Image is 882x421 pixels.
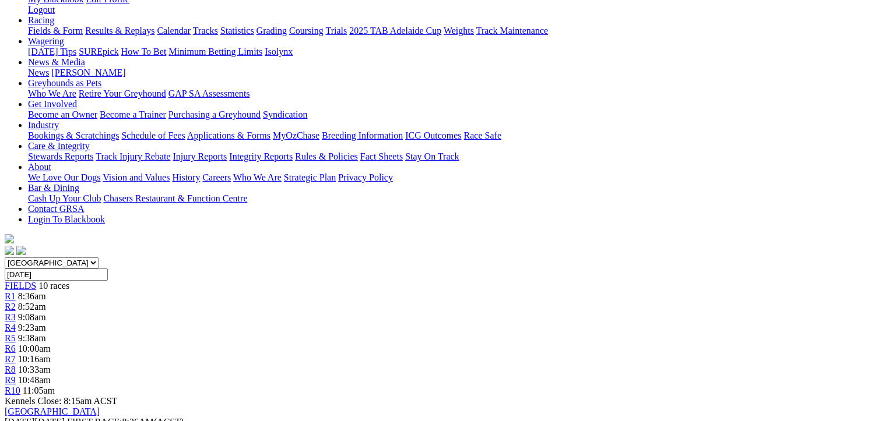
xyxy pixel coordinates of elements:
[28,172,100,182] a: We Love Our Dogs
[273,130,319,140] a: MyOzChase
[28,89,877,99] div: Greyhounds as Pets
[5,333,16,343] a: R5
[322,130,403,140] a: Breeding Information
[168,47,262,56] a: Minimum Betting Limits
[5,406,100,416] a: [GEOGRAPHIC_DATA]
[28,109,97,119] a: Become an Owner
[100,109,166,119] a: Become a Trainer
[295,151,358,161] a: Rules & Policies
[28,130,119,140] a: Bookings & Scratchings
[28,193,877,204] div: Bar & Dining
[338,172,393,182] a: Privacy Policy
[229,151,293,161] a: Integrity Reports
[28,151,93,161] a: Stewards Reports
[187,130,270,140] a: Applications & Forms
[193,26,218,36] a: Tracks
[263,109,307,119] a: Syndication
[28,26,877,36] div: Racing
[444,26,474,36] a: Weights
[5,312,16,322] a: R3
[284,172,336,182] a: Strategic Plan
[28,68,49,77] a: News
[405,151,459,161] a: Stay On Track
[220,26,254,36] a: Statistics
[18,323,46,332] span: 9:23am
[5,354,16,364] span: R7
[18,365,51,374] span: 10:33am
[28,193,101,203] a: Cash Up Your Club
[28,214,105,224] a: Login To Blackbook
[256,26,287,36] a: Grading
[18,333,46,343] span: 9:38am
[28,26,83,36] a: Fields & Form
[85,26,154,36] a: Results & Replays
[28,89,76,98] a: Who We Are
[289,26,324,36] a: Coursing
[18,302,46,312] span: 8:52am
[18,291,46,301] span: 8:36am
[349,26,441,36] a: 2025 TAB Adelaide Cup
[28,172,877,183] div: About
[5,246,14,255] img: facebook.svg
[28,162,51,172] a: About
[5,234,14,243] img: logo-grsa-white.png
[463,130,501,140] a: Race Safe
[103,172,170,182] a: Vision and Values
[5,375,16,385] a: R9
[5,396,117,406] span: Kennels Close: 8:15am ACST
[173,151,227,161] a: Injury Reports
[325,26,347,36] a: Trials
[16,246,26,255] img: twitter.svg
[28,99,77,109] a: Get Involved
[5,291,16,301] a: R1
[157,26,191,36] a: Calendar
[5,268,108,281] input: Select date
[168,109,261,119] a: Purchasing a Greyhound
[51,68,125,77] a: [PERSON_NAME]
[23,385,55,395] span: 11:05am
[28,151,877,162] div: Care & Integrity
[79,89,166,98] a: Retire Your Greyhound
[28,109,877,120] div: Get Involved
[28,47,877,57] div: Wagering
[233,172,282,182] a: Who We Are
[28,204,84,214] a: Contact GRSA
[5,365,16,374] a: R8
[28,120,59,130] a: Industry
[28,130,877,141] div: Industry
[18,375,51,385] span: 10:48am
[28,15,54,25] a: Racing
[5,323,16,332] a: R4
[121,130,185,140] a: Schedule of Fees
[360,151,403,161] a: Fact Sheets
[5,281,36,291] a: FIELDS
[5,385,20,395] a: R10
[28,141,90,151] a: Care & Integrity
[28,78,101,88] a: Greyhounds as Pets
[476,26,548,36] a: Track Maintenance
[5,302,16,312] a: R2
[28,57,85,67] a: News & Media
[38,281,69,291] span: 10 races
[103,193,247,203] a: Chasers Restaurant & Function Centre
[18,354,51,364] span: 10:16am
[265,47,293,56] a: Isolynx
[28,68,877,78] div: News & Media
[202,172,231,182] a: Careers
[28,183,79,193] a: Bar & Dining
[18,312,46,322] span: 9:08am
[5,344,16,353] a: R6
[18,344,51,353] span: 10:00am
[28,5,55,15] a: Logout
[168,89,250,98] a: GAP SA Assessments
